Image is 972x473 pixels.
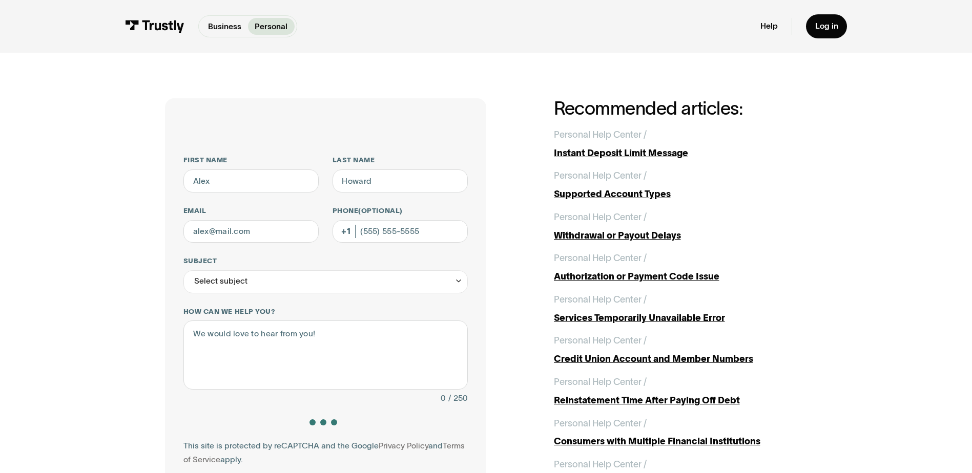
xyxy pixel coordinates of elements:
input: Alex [183,169,319,192]
div: This site is protected by reCAPTCHA and the Google and apply. [183,439,468,467]
label: How can we help you? [183,307,468,316]
div: Personal Help Center / [554,128,647,142]
a: Personal Help Center /Consumers with Multiple Financial Institutions [554,417,808,449]
div: Select subject [194,274,247,288]
h2: Recommended articles: [554,98,808,118]
div: 0 [441,392,446,405]
label: Email [183,206,319,216]
div: / 250 [448,392,468,405]
div: Credit Union Account and Member Numbers [554,352,808,366]
div: Personal Help Center / [554,293,647,307]
img: Trustly Logo [125,20,184,33]
a: Business [201,18,248,34]
a: Personal Help Center /Services Temporarily Unavailable Error [554,293,808,325]
a: Help [760,21,778,31]
div: Withdrawal or Payout Delays [554,229,808,243]
a: Terms of Service [183,441,465,464]
input: Howard [333,169,468,192]
div: Services Temporarily Unavailable Error [554,311,808,325]
label: Phone [333,206,468,216]
div: Authorization or Payment Code Issue [554,270,808,284]
div: Supported Account Types [554,187,808,201]
div: Personal Help Center / [554,210,647,224]
div: Log in [815,21,838,31]
div: Personal Help Center / [554,417,647,431]
a: Personal Help Center /Supported Account Types [554,169,808,201]
a: Personal Help Center /Instant Deposit Limit Message [554,128,808,160]
p: Personal [255,20,287,33]
label: Last name [333,156,468,165]
a: Personal Help Center /Withdrawal or Payout Delays [554,210,808,243]
a: Personal [248,18,295,34]
a: Personal Help Center /Credit Union Account and Member Numbers [554,334,808,366]
input: (555) 555-5555 [333,220,468,243]
label: First name [183,156,319,165]
div: Personal Help Center / [554,251,647,265]
div: Personal Help Center / [554,458,647,471]
div: Reinstatement Time After Paying Off Debt [554,394,808,407]
a: Personal Help Center /Reinstatement Time After Paying Off Debt [554,375,808,407]
a: Personal Help Center /Authorization or Payment Code Issue [554,251,808,284]
input: alex@mail.com [183,220,319,243]
div: Consumers with Multiple Financial Institutions [554,435,808,448]
a: Privacy Policy [379,441,428,450]
span: (Optional) [358,207,402,214]
div: Personal Help Center / [554,375,647,389]
label: Subject [183,256,468,266]
div: Personal Help Center / [554,169,647,183]
a: Log in [806,14,847,38]
div: Instant Deposit Limit Message [554,146,808,160]
div: Personal Help Center / [554,334,647,348]
p: Business [208,20,241,33]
